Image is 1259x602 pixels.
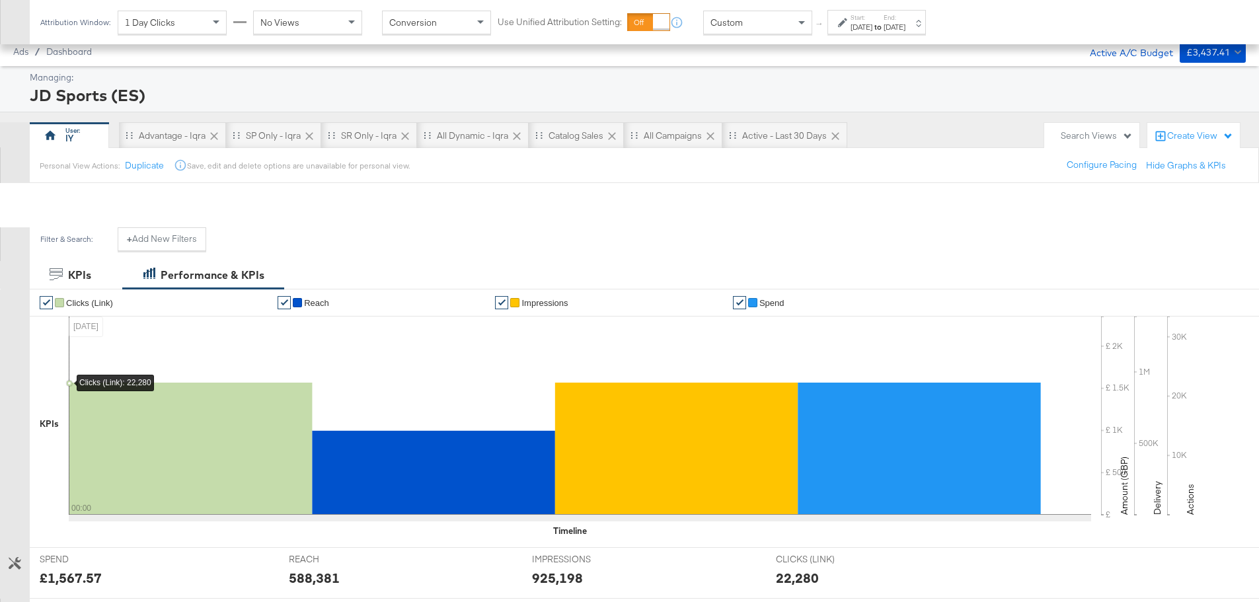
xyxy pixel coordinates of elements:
[118,227,206,251] button: +Add New Filters
[127,233,132,245] strong: +
[424,132,431,139] div: Drag to reorder tab
[40,161,120,171] div: Personal View Actions:
[30,71,1242,84] div: Managing:
[139,130,206,142] div: Advantage - Iqra
[630,132,638,139] div: Drag to reorder tab
[1118,457,1130,515] text: Amount (GBP)
[278,296,291,309] a: ✔
[884,22,905,32] div: [DATE]
[710,17,743,28] span: Custom
[1057,153,1146,177] button: Configure Pacing
[260,17,299,28] span: No Views
[549,130,603,142] div: Catalog Sales
[553,525,587,537] div: Timeline
[289,553,388,566] span: REACH
[65,132,73,145] div: IY
[40,553,139,566] span: SPEND
[1146,159,1226,172] button: Hide Graphs & KPIs
[532,553,631,566] span: IMPRESSIONS
[1167,130,1233,143] div: Create View
[437,130,508,142] div: All Dynamic - Iqra
[1061,130,1133,142] div: Search Views
[161,268,264,283] div: Performance & KPIs
[289,568,340,587] div: 588,381
[1076,42,1173,61] div: Active A/C Budget
[126,132,133,139] div: Drag to reorder tab
[776,568,819,587] div: 22,280
[1184,484,1196,515] text: Actions
[187,161,410,171] div: Save, edit and delete options are unavailable for personal view.
[304,298,329,308] span: Reach
[759,298,784,308] span: Spend
[872,22,884,32] strong: to
[68,268,91,283] div: KPIs
[535,132,543,139] div: Drag to reorder tab
[851,22,872,32] div: [DATE]
[742,130,827,142] div: Active - Last 30 Days
[246,130,301,142] div: SP only - Iqra
[729,132,736,139] div: Drag to reorder tab
[125,159,164,172] button: Duplicate
[495,296,508,309] a: ✔
[125,17,175,28] span: 1 Day Clicks
[233,132,240,139] div: Drag to reorder tab
[13,46,28,57] span: Ads
[40,418,59,430] div: KPIs
[532,568,583,587] div: 925,198
[1180,42,1246,63] button: £3,437.41
[1151,481,1163,515] text: Delivery
[30,84,1242,106] div: JD Sports (ES)
[884,13,905,22] label: End:
[40,18,111,27] div: Attribution Window:
[521,298,568,308] span: Impressions
[733,296,746,309] a: ✔
[389,17,437,28] span: Conversion
[40,296,53,309] a: ✔
[814,22,826,27] span: ↑
[498,16,622,28] label: Use Unified Attribution Setting:
[66,298,113,308] span: Clicks (Link)
[328,132,335,139] div: Drag to reorder tab
[1186,44,1230,61] div: £3,437.41
[341,130,397,142] div: SR only - Iqra
[851,13,872,22] label: Start:
[644,130,702,142] div: All Campaigns
[40,568,102,587] div: £1,567.57
[28,46,46,57] span: /
[40,235,93,244] div: Filter & Search:
[776,553,875,566] span: CLICKS (LINK)
[46,46,92,57] a: Dashboard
